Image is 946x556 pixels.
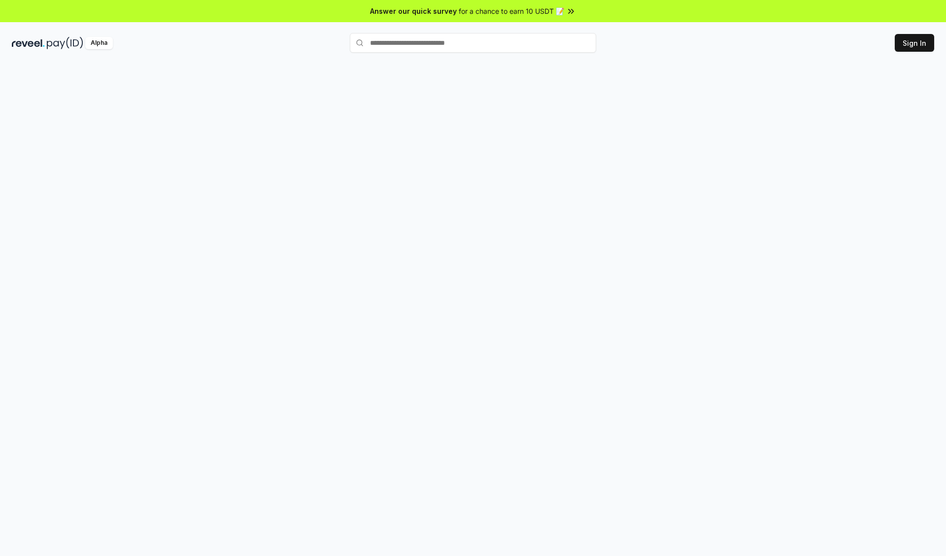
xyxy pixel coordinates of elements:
button: Sign In [895,34,934,52]
span: Answer our quick survey [370,6,457,16]
img: pay_id [47,37,83,49]
img: reveel_dark [12,37,45,49]
span: for a chance to earn 10 USDT 📝 [459,6,564,16]
div: Alpha [85,37,113,49]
